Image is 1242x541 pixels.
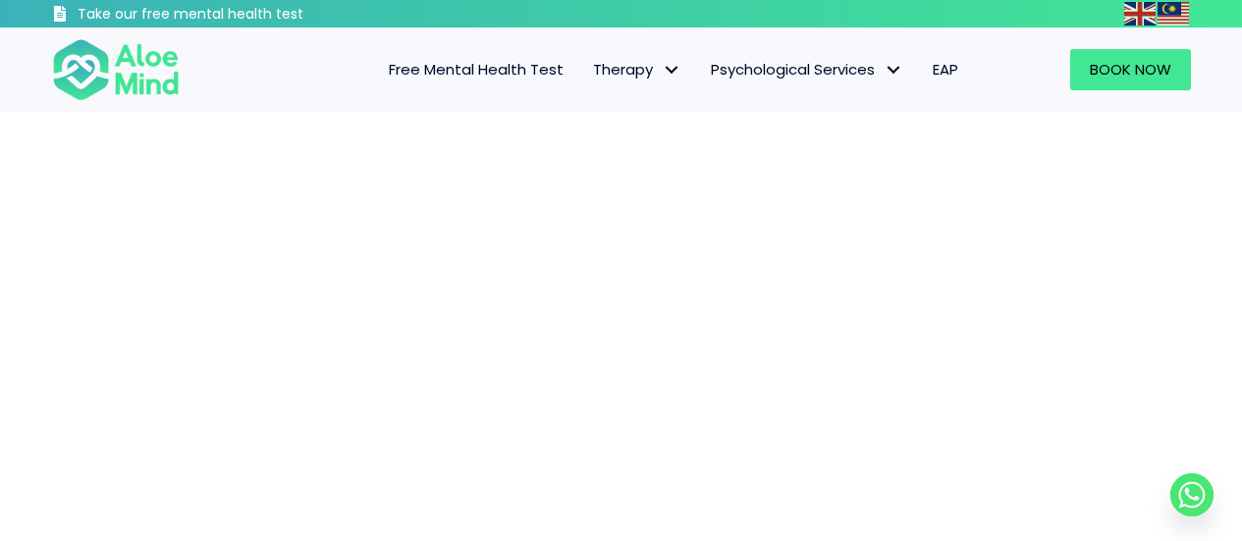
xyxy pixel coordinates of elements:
[78,5,408,25] h3: Take our free mental health test
[1124,2,1158,25] a: English
[52,37,180,102] img: Aloe mind Logo
[1124,2,1156,26] img: en
[205,49,973,90] nav: Menu
[1090,59,1171,80] span: Book Now
[52,5,408,27] a: Take our free mental health test
[1070,49,1191,90] a: Book Now
[711,59,903,80] span: Psychological Services
[389,59,564,80] span: Free Mental Health Test
[696,49,918,90] a: Psychological ServicesPsychological Services: submenu
[1170,473,1214,516] a: Whatsapp
[1158,2,1189,26] img: ms
[658,56,686,84] span: Therapy: submenu
[880,56,908,84] span: Psychological Services: submenu
[933,59,958,80] span: EAP
[1158,2,1191,25] a: Malay
[918,49,973,90] a: EAP
[578,49,696,90] a: TherapyTherapy: submenu
[593,59,681,80] span: Therapy
[374,49,578,90] a: Free Mental Health Test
